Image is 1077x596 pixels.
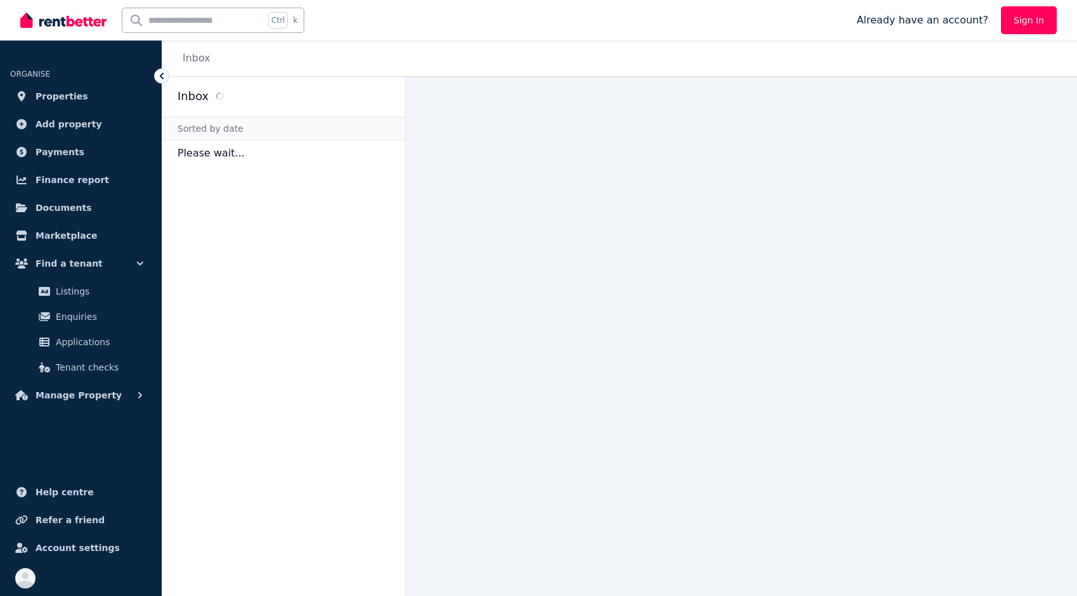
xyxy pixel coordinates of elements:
[10,223,152,248] a: Marketplace
[10,167,152,193] a: Finance report
[15,279,146,304] a: Listings
[10,70,50,79] span: ORGANISE
[35,512,105,528] span: Refer a friend
[10,251,152,276] button: Find a tenant
[56,284,141,299] span: Listings
[10,479,152,505] a: Help centre
[35,485,94,500] span: Help centre
[35,200,92,215] span: Documents
[10,195,152,220] a: Documents
[162,141,405,166] p: Please wait...
[35,388,122,403] span: Manage Property
[10,84,152,109] a: Properties
[10,111,152,137] a: Add property
[35,228,97,243] span: Marketplace
[10,383,152,408] button: Manage Property
[162,41,226,76] nav: Breadcrumb
[15,355,146,380] a: Tenant checks
[35,172,109,187] span: Finance report
[268,12,288,29] span: Ctrl
[35,89,88,104] span: Properties
[56,360,141,375] span: Tenant checks
[56,334,141,350] span: Applications
[20,11,106,30] img: RentBetter
[35,540,120,555] span: Account settings
[56,309,141,324] span: Enquiries
[15,304,146,329] a: Enquiries
[293,15,297,25] span: k
[10,507,152,533] a: Refer a friend
[10,535,152,561] a: Account settings
[35,117,102,132] span: Add property
[35,144,84,160] span: Payments
[10,139,152,165] a: Payments
[1001,6,1057,34] a: Sign In
[177,87,209,105] h2: Inbox
[183,52,210,64] a: Inbox
[35,256,103,271] span: Find a tenant
[15,329,146,355] a: Applications
[856,13,988,28] span: Already have an account?
[162,117,405,141] div: Sorted by date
